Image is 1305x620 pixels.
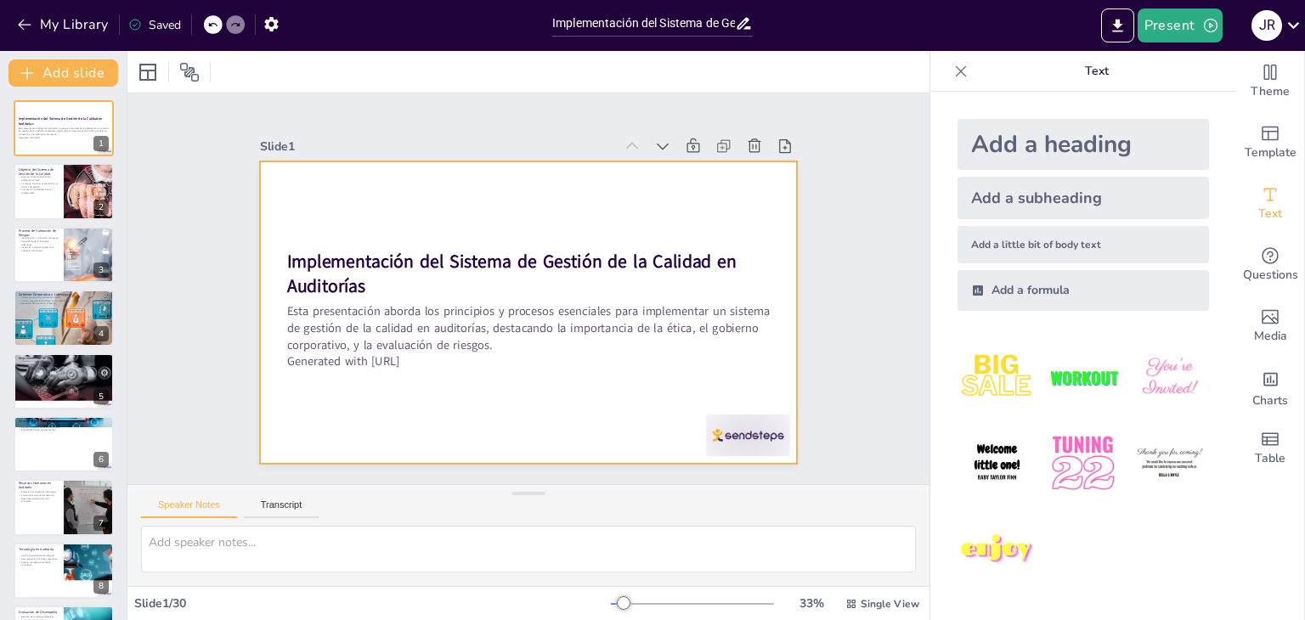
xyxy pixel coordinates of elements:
div: 6 [93,452,109,467]
img: 2.jpeg [1043,338,1122,417]
p: Documentación del Encargo [19,419,109,424]
p: La mejora continua es esencial en el sistema de gestión. [19,182,59,188]
div: Saved [128,17,181,33]
div: https://cdn.sendsteps.com/images/logo/sendsteps_logo_white.pnghttps://cdn.sendsteps.com/images/lo... [14,416,114,472]
p: Selección de miembros del equipo. [19,491,59,494]
p: Identificación y mitigación de riesgos. [19,237,59,240]
span: Media [1254,327,1287,346]
div: Add a subheading [958,177,1209,219]
p: Desarrollo profesional como prioridad. [19,497,59,503]
span: Template [1245,144,1297,162]
div: Add a little bit of body text [958,226,1209,263]
input: Insert title [552,11,735,36]
strong: Implementación del Sistema de Gestión de la Calidad en Auditorías [19,116,103,126]
p: Requerimientos de Ética [19,355,109,360]
div: 8 [14,543,114,599]
div: https://cdn.sendsteps.com/images/logo/sendsteps_logo_white.pnghttps://cdn.sendsteps.com/images/lo... [14,353,114,409]
div: Add a heading [958,119,1209,170]
button: My Library [13,11,116,38]
button: Present [1138,8,1223,42]
p: Involucrar a todo el equipo en la valoración de riesgos. [19,246,59,252]
div: 4 [93,326,109,341]
span: Single View [861,597,919,611]
div: Get real-time input from your audience [1236,234,1304,296]
div: 5 [93,389,109,404]
div: Add a formula [958,270,1209,311]
div: Layout [134,59,161,86]
p: Esta presentación aborda los principios y procesos esenciales para implementar un sistema de gest... [286,302,771,352]
button: Speaker Notes [141,499,237,518]
p: Gobierno Corporativo y Liderazgo [19,292,109,297]
p: Asegurar la efectividad de las auditorías es clave. [19,175,59,181]
div: 1 [93,136,109,151]
p: Automatización de tareas repetitivas. [19,557,59,561]
img: 6.jpeg [1130,424,1209,503]
p: Transparencia en el trabajo realizado. [19,422,109,426]
div: 7 [93,516,109,531]
img: 4.jpeg [958,424,1037,503]
span: Questions [1243,266,1298,285]
img: 1.jpeg [958,338,1037,417]
div: 33 % [791,595,832,612]
p: Rendición de cuentas en el equipo. [19,302,109,306]
div: Add images, graphics, shapes or video [1236,296,1304,357]
p: Ventaja competitiva mediante tecnología. [19,561,59,566]
div: Change the overall theme [1236,51,1304,112]
p: Objetivo del Sistema de Gestión de la Calidad [19,166,59,176]
span: Table [1255,449,1285,468]
p: Uso de herramientas tecnológicas. [19,554,59,557]
span: Position [179,62,200,82]
p: Cultura organizacional influye en la auditoría. [19,299,109,302]
button: J R [1251,8,1282,42]
p: Formación continua del personal. [19,494,59,498]
div: https://cdn.sendsteps.com/images/logo/sendsteps_logo_white.pnghttps://cdn.sendsteps.com/images/lo... [14,227,114,283]
div: Add charts and graphs [1236,357,1304,418]
p: Esta presentación aborda los principios y procesos esenciales para implementar un sistema de gest... [19,127,109,136]
div: https://cdn.sendsteps.com/images/logo/sendsteps_logo_white.pnghttps://cdn.sendsteps.com/images/lo... [14,100,114,156]
p: Recursos Humanos en Auditoría [19,481,59,490]
img: 7.jpeg [958,510,1037,589]
p: Cumplimiento de los principios éticos. [19,365,109,369]
p: Generated with [URL] [19,136,109,139]
div: https://cdn.sendsteps.com/images/logo/sendsteps_logo_white.pnghttps://cdn.sendsteps.com/images/lo... [14,290,114,346]
div: J R [1251,10,1282,41]
p: Generated with [URL] [286,353,771,370]
button: Transcript [244,499,319,518]
div: 3 [93,262,109,278]
div: Add text boxes [1236,173,1304,234]
p: Objetividad en el trabajo del auditor. [19,363,109,366]
p: Revisión de resultados obtenidos. [19,616,59,619]
p: Facilitar la revisión y mejora continua. [19,426,109,429]
div: Add a table [1236,418,1304,479]
img: 3.jpeg [1130,338,1209,417]
img: 5.jpeg [1043,424,1122,503]
div: Slide 1 [260,138,614,155]
div: Slide 1 / 30 [134,595,611,612]
p: Cumplir con estándares éticos y profesionales. [19,188,59,194]
p: Proceso de Valoración de Riesgos [19,228,59,238]
p: Liderazgo efectivo promueve la calidad. [19,296,109,300]
div: 7 [14,479,114,535]
button: Export to PowerPoint [1101,8,1134,42]
p: Accesibilidad de la documentación. [19,429,109,432]
span: Theme [1251,82,1290,101]
p: Evaluación de Desempeño [19,610,59,615]
div: 8 [93,578,109,594]
button: Add slide [8,59,118,87]
p: Importancia de la respuesta adecuada. [19,240,59,245]
p: Tecnología en Auditoría [19,546,59,551]
div: https://cdn.sendsteps.com/images/logo/sendsteps_logo_white.pnghttps://cdn.sendsteps.com/images/lo... [14,163,114,219]
strong: Implementación del Sistema de Gestión de la Calidad en Auditorías [286,249,736,298]
p: Text [975,51,1219,92]
span: Text [1258,205,1282,223]
p: Importancia de la independencia. [19,359,109,363]
div: Add ready made slides [1236,112,1304,173]
div: 2 [93,200,109,215]
span: Charts [1252,392,1288,410]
